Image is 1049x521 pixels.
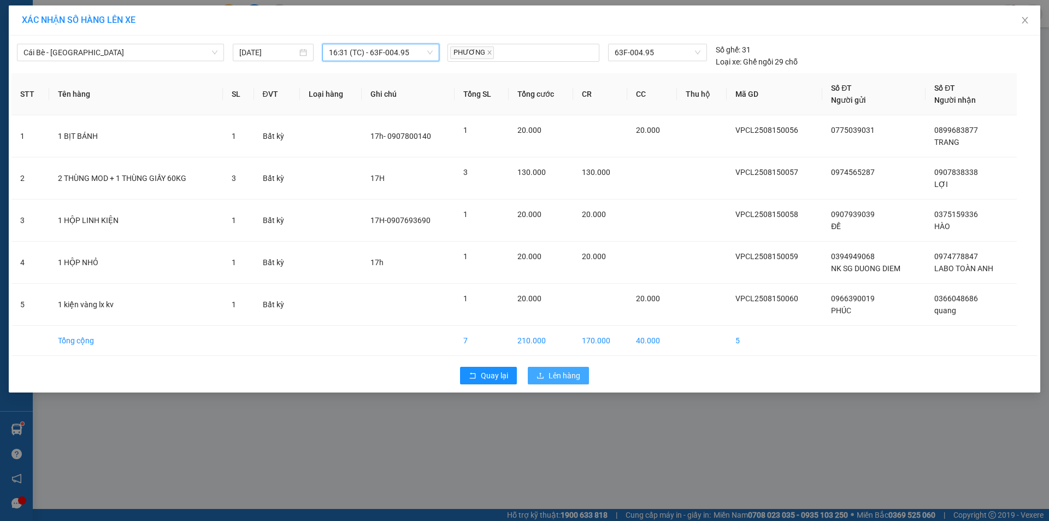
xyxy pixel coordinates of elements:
[528,367,589,384] button: uploadLên hàng
[934,294,978,303] span: 0366048686
[49,242,223,284] td: 1 HỘP NHỎ
[831,210,875,219] span: 0907939039
[509,326,573,356] td: 210.000
[517,294,541,303] span: 20.000
[934,180,948,189] span: LỢI
[934,252,978,261] span: 0974778847
[9,57,25,68] span: DĐ:
[582,252,606,261] span: 20.000
[831,222,841,231] span: ĐỀ
[509,73,573,115] th: Tổng cước
[463,294,468,303] span: 1
[1021,16,1029,25] span: close
[831,168,875,177] span: 0974565287
[831,126,875,134] span: 0775039031
[627,73,676,115] th: CC
[469,372,476,380] span: rollback
[11,242,49,284] td: 4
[537,372,544,380] span: upload
[735,168,798,177] span: VPCL2508150057
[831,294,875,303] span: 0966390019
[636,294,660,303] span: 20.000
[11,157,49,200] td: 2
[934,210,978,219] span: 0375159336
[49,157,223,200] td: 2 THÙNG MOD + 1 THÙNG GIẤY 60KG
[549,370,580,382] span: Lên hàng
[93,10,120,22] span: Nhận:
[9,22,86,36] div: KHÁNH
[232,258,236,267] span: 1
[370,258,384,267] span: 17h
[455,326,509,356] td: 7
[49,200,223,242] td: 1 HỘP LINH KIỆN
[23,44,217,61] span: Cái Bè - Sài Gòn
[254,242,300,284] td: Bất kỳ
[615,44,700,61] span: 63F-004.95
[716,44,740,56] span: Số ghế:
[481,370,508,382] span: Quay lại
[573,73,628,115] th: CR
[93,36,204,49] div: HƯNG
[49,115,223,157] td: 1 BỊT BÁNH
[11,115,49,157] td: 1
[239,46,297,58] input: 15/08/2025
[254,200,300,242] td: Bất kỳ
[49,326,223,356] td: Tổng cộng
[370,174,385,183] span: 17H
[93,49,204,64] div: 0922122345
[232,132,236,141] span: 1
[573,326,628,356] td: 170.000
[463,168,468,177] span: 3
[716,56,741,68] span: Loại xe:
[254,284,300,326] td: Bất kỳ
[934,138,959,147] span: TRANG
[11,200,49,242] td: 3
[1010,5,1040,36] button: Close
[232,216,236,225] span: 1
[254,115,300,157] td: Bất kỳ
[487,50,492,55] span: close
[463,126,468,134] span: 1
[517,252,541,261] span: 20.000
[9,10,26,22] span: Gửi:
[582,168,610,177] span: 130.000
[450,46,494,59] span: PHƯƠNG
[455,73,509,115] th: Tổng SL
[716,44,751,56] div: 31
[22,15,135,25] span: XÁC NHẬN SỐ HÀNG LÊN XE
[517,210,541,219] span: 20.000
[232,300,236,309] span: 1
[49,284,223,326] td: 1 kiện vàng lx kv
[831,252,875,261] span: 0394949068
[517,168,546,177] span: 130.000
[370,132,431,141] span: 17h- 0907800140
[934,264,993,273] span: LABO TOÀN ANH
[223,73,254,115] th: SL
[735,294,798,303] span: VPCL2508150060
[582,210,606,219] span: 20.000
[727,73,822,115] th: Mã GD
[735,126,798,134] span: VPCL2508150056
[934,84,955,92] span: Số ĐT
[49,73,223,115] th: Tên hàng
[735,210,798,219] span: VPCL2508150058
[460,367,517,384] button: rollbackQuay lại
[254,73,300,115] th: ĐVT
[934,222,950,231] span: HÀO
[831,96,866,104] span: Người gửi
[232,174,236,183] span: 3
[517,126,541,134] span: 20.000
[329,44,433,61] span: 16:31 (TC) - 63F-004.95
[831,306,851,315] span: PHÚC
[9,9,86,22] div: VP Cai Lậy
[463,210,468,219] span: 1
[254,157,300,200] td: Bất kỳ
[831,84,852,92] span: Số ĐT
[636,126,660,134] span: 20.000
[934,126,978,134] span: 0899683877
[716,56,798,68] div: Ghế ngồi 29 chỗ
[300,73,362,115] th: Loại hàng
[934,96,976,104] span: Người nhận
[9,51,58,89] span: CẦU SAO
[463,252,468,261] span: 1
